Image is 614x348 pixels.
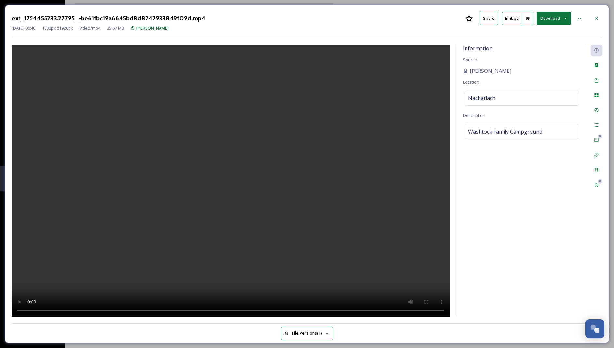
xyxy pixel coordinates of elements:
[585,319,604,338] button: Open Chat
[281,327,333,340] button: File Versions(1)
[537,12,571,25] button: Download
[463,79,479,85] span: Location
[468,128,542,135] span: Washtock Family Campground
[502,12,522,25] button: Embed
[463,45,492,52] span: Information
[136,25,169,31] span: [PERSON_NAME]
[598,179,602,184] div: 0
[12,14,205,23] h3: ext_1754455233.27795_-be61fbc19a6645bd8d8242933849f09d.mp4
[463,57,477,63] span: Source
[12,25,35,31] span: [DATE] 00:40
[468,94,495,102] span: Nachatlach
[80,25,100,31] span: video/mp4
[480,12,498,25] button: Share
[598,134,602,139] div: 0
[107,25,124,31] span: 35.67 MB
[470,67,511,75] span: [PERSON_NAME]
[42,25,73,31] span: 1080 px x 1920 px
[463,112,485,118] span: Description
